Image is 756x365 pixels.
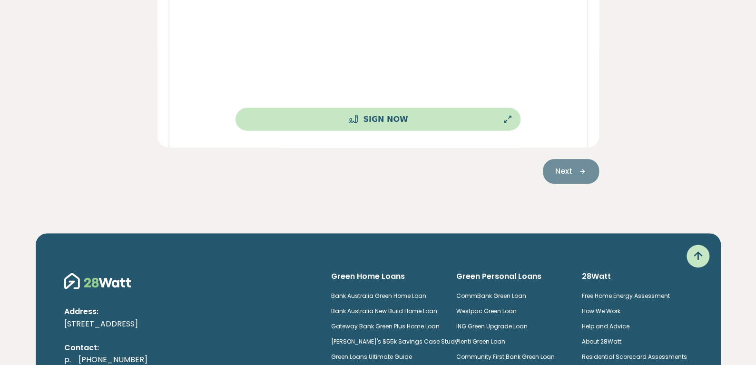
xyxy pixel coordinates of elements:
[456,322,528,330] a: ING Green Upgrade Loan
[456,337,505,345] a: Plenti Green Loan
[331,353,412,361] a: Green Loans Ultimate Guide
[331,292,426,300] a: Bank Australia Green Home Loan
[456,307,517,315] a: Westpac Green Loan
[331,271,442,282] h6: Green Home Loans
[64,271,131,290] img: 28Watt
[64,306,316,318] p: Address:
[64,342,316,354] p: Contact:
[64,318,316,330] p: [STREET_ADDRESS]
[582,271,692,282] h6: 28Watt
[331,337,458,345] a: [PERSON_NAME]'s $55k Savings Case Study
[708,319,756,365] iframe: Chat Widget
[582,307,620,315] a: How We Work
[456,292,526,300] a: CommBank Green Loan
[331,307,437,315] a: Bank Australia New Build Home Loan
[456,353,555,361] a: Community First Bank Green Loan
[582,337,621,345] a: About 28Watt
[64,354,71,365] span: p.
[456,271,567,282] h6: Green Personal Loans
[331,322,440,330] a: Gateway Bank Green Plus Home Loan
[582,322,629,330] a: Help and Advice
[582,353,687,361] a: Residential Scorecard Assessments
[582,292,670,300] a: Free Home Energy Assessment
[71,354,155,365] a: [PHONE_NUMBER]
